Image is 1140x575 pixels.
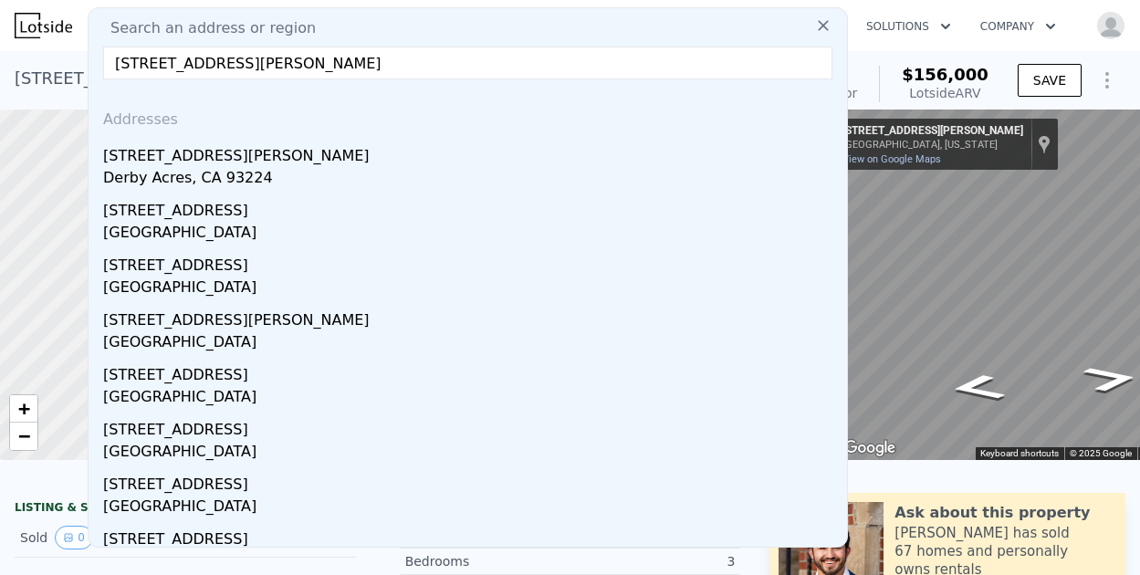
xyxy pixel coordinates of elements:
[103,521,840,550] div: [STREET_ADDRESS]
[980,447,1059,460] button: Keyboard shortcuts
[18,397,30,420] span: +
[570,552,735,570] div: 3
[842,153,941,165] a: View on Google Maps
[926,368,1029,407] path: Go West, Marvin Rd
[1096,11,1125,40] img: avatar
[103,247,840,277] div: [STREET_ADDRESS]
[103,302,840,331] div: [STREET_ADDRESS][PERSON_NAME]
[840,436,900,460] img: Google
[894,502,1090,524] div: Ask about this property
[103,441,840,466] div: [GEOGRAPHIC_DATA]
[103,167,840,193] div: Derby Acres, CA 93224
[103,193,840,222] div: [STREET_ADDRESS]
[15,500,356,518] div: LISTING & SALE HISTORY
[10,423,37,450] a: Zoom out
[1089,62,1125,99] button: Show Options
[18,424,30,447] span: −
[1038,134,1051,154] a: Show location on map
[103,412,840,441] div: [STREET_ADDRESS]
[55,526,93,549] button: View historical data
[103,277,840,302] div: [GEOGRAPHIC_DATA]
[103,466,840,496] div: [STREET_ADDRESS]
[1018,64,1082,97] button: SAVE
[902,84,988,102] div: Lotside ARV
[852,10,966,43] button: Solutions
[842,139,1023,151] div: [GEOGRAPHIC_DATA], [US_STATE]
[103,386,840,412] div: [GEOGRAPHIC_DATA]
[15,66,591,91] div: [STREET_ADDRESS][PERSON_NAME] , [GEOGRAPHIC_DATA] , OH 44128
[1070,448,1132,458] span: © 2025 Google
[842,124,1023,139] div: [STREET_ADDRESS][PERSON_NAME]
[96,17,316,39] span: Search an address or region
[15,13,72,38] img: Lotside
[966,10,1071,43] button: Company
[103,47,832,79] input: Enter an address, city, region, neighborhood or zip code
[96,94,840,138] div: Addresses
[103,331,840,357] div: [GEOGRAPHIC_DATA]
[10,395,37,423] a: Zoom in
[103,496,840,521] div: [GEOGRAPHIC_DATA]
[405,552,570,570] div: Bedrooms
[103,138,840,167] div: [STREET_ADDRESS][PERSON_NAME]
[902,65,988,84] span: $156,000
[20,526,171,549] div: Sold
[103,222,840,247] div: [GEOGRAPHIC_DATA]
[103,357,840,386] div: [STREET_ADDRESS]
[840,436,900,460] a: Open this area in Google Maps (opens a new window)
